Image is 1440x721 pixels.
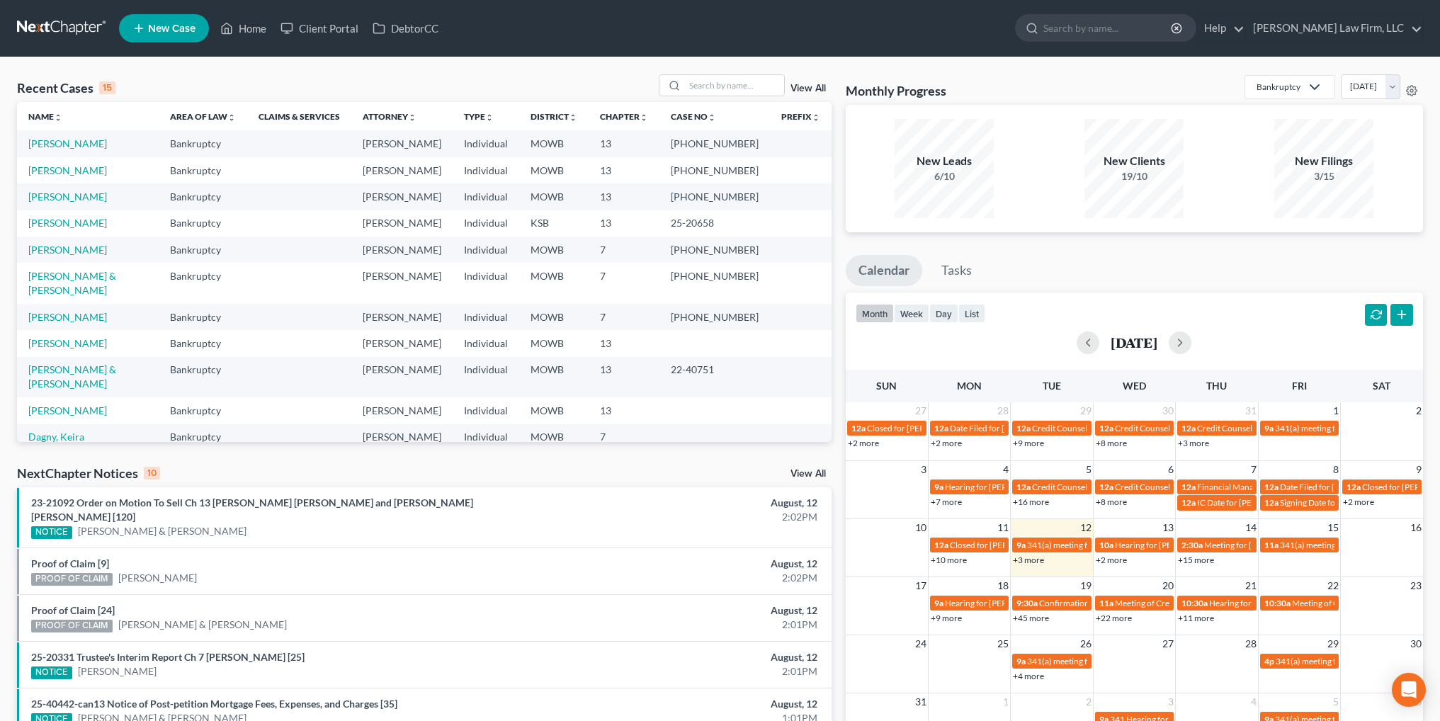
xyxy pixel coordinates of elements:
[28,111,62,122] a: Nameunfold_more
[159,237,247,263] td: Bankruptcy
[1096,438,1127,448] a: +8 more
[1197,423,1344,433] span: Credit Counseling for [PERSON_NAME]
[1013,555,1044,565] a: +3 more
[589,304,659,330] td: 7
[934,540,948,550] span: 12a
[1415,402,1423,419] span: 2
[453,157,519,183] td: Individual
[519,304,589,330] td: MOWB
[453,304,519,330] td: Individual
[945,598,1055,608] span: Hearing for [PERSON_NAME]
[365,16,446,41] a: DebtorCC
[1264,540,1279,550] span: 11a
[1332,461,1340,478] span: 8
[1264,656,1274,666] span: 4p
[1280,540,1429,550] span: 341(a) meeting for [PERSON_NAME], III
[1326,635,1340,652] span: 29
[945,482,1055,492] span: Hearing for [PERSON_NAME]
[31,573,113,586] div: PROOF OF CLAIM
[876,380,897,392] span: Sun
[1244,577,1258,594] span: 21
[31,604,115,616] a: Proof of Claim [24]
[1115,482,1262,492] span: Credit Counseling for [PERSON_NAME]
[565,697,817,711] div: August, 12
[1332,693,1340,710] span: 5
[1115,598,1272,608] span: Meeting of Creditors for [PERSON_NAME]
[589,357,659,397] td: 13
[996,402,1010,419] span: 28
[159,263,247,303] td: Bankruptcy
[453,330,519,356] td: Individual
[1249,461,1258,478] span: 7
[914,635,928,652] span: 24
[895,169,994,183] div: 6/10
[159,397,247,424] td: Bankruptcy
[589,424,659,450] td: 7
[1099,540,1113,550] span: 10a
[659,263,770,303] td: [PHONE_NUMBER]
[1244,402,1258,419] span: 31
[1016,482,1031,492] span: 12a
[1099,423,1113,433] span: 12a
[589,157,659,183] td: 13
[363,111,416,122] a: Attorneyunfold_more
[1181,540,1203,550] span: 2:30a
[1257,81,1300,93] div: Bankruptcy
[1096,496,1127,507] a: +8 more
[531,111,577,122] a: Districtunfold_more
[1181,482,1196,492] span: 12a
[519,157,589,183] td: MOWB
[1016,598,1038,608] span: 9:30a
[589,263,659,303] td: 7
[1181,423,1196,433] span: 12a
[31,496,473,523] a: 23-21092 Order on Motion To Sell Ch 13 [PERSON_NAME] [PERSON_NAME] and [PERSON_NAME] [PERSON_NAME...
[565,650,817,664] div: August, 12
[453,183,519,210] td: Individual
[1084,461,1093,478] span: 5
[1167,461,1175,478] span: 6
[1409,635,1423,652] span: 30
[1016,656,1026,666] span: 9a
[569,113,577,122] i: unfold_more
[1244,519,1258,536] span: 14
[159,357,247,397] td: Bankruptcy
[1032,482,1179,492] span: Credit Counseling for [PERSON_NAME]
[934,482,943,492] span: 9a
[159,183,247,210] td: Bankruptcy
[1409,519,1423,536] span: 16
[914,577,928,594] span: 17
[589,237,659,263] td: 7
[929,304,958,323] button: day
[351,263,453,303] td: [PERSON_NAME]
[1016,423,1031,433] span: 12a
[1096,555,1127,565] a: +2 more
[659,130,770,157] td: [PHONE_NUMBER]
[996,519,1010,536] span: 11
[519,183,589,210] td: MOWB
[351,357,453,397] td: [PERSON_NAME]
[1415,461,1423,478] span: 9
[1115,423,1262,433] span: Credit Counseling for [PERSON_NAME]
[28,164,107,176] a: [PERSON_NAME]
[351,183,453,210] td: [PERSON_NAME]
[812,113,820,122] i: unfold_more
[159,304,247,330] td: Bankruptcy
[1161,519,1175,536] span: 13
[957,380,982,392] span: Mon
[118,571,197,585] a: [PERSON_NAME]
[159,157,247,183] td: Bankruptcy
[351,397,453,424] td: [PERSON_NAME]
[519,397,589,424] td: MOWB
[453,130,519,157] td: Individual
[659,357,770,397] td: 22-40751
[671,111,716,122] a: Case Nounfold_more
[1274,153,1373,169] div: New Filings
[28,137,107,149] a: [PERSON_NAME]
[247,102,351,130] th: Claims & Services
[144,467,160,479] div: 10
[1111,335,1157,350] h2: [DATE]
[31,620,113,632] div: PROOF OF CLAIM
[1197,482,1362,492] span: Financial Management for [PERSON_NAME]
[659,183,770,210] td: [PHONE_NUMBER]
[351,157,453,183] td: [PERSON_NAME]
